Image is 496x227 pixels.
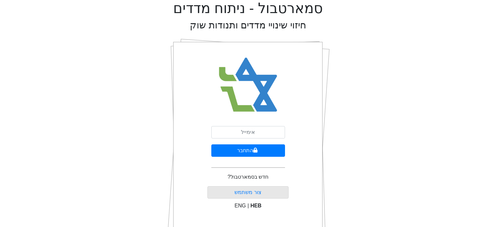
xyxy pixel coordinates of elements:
button: צור משתמש [207,186,289,199]
p: חדש בסמארטבול? [228,173,268,181]
input: אימייל [211,126,285,138]
button: התחבר [211,144,285,157]
span: HEB [250,203,262,208]
img: Smart Bull [213,49,283,121]
h2: חיזוי שינויי מדדים ותנודות שוק [190,20,306,31]
span: | [248,203,249,208]
span: ENG [234,203,246,208]
a: צור משתמש [234,189,261,195]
